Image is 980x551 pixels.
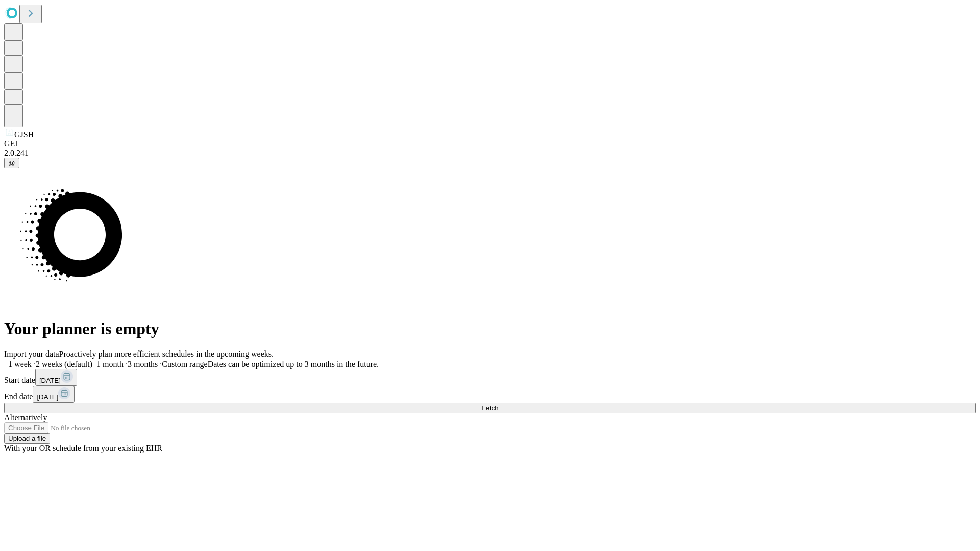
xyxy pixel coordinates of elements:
span: With your OR schedule from your existing EHR [4,444,162,453]
button: Upload a file [4,433,50,444]
span: 3 months [128,360,158,368]
span: Alternatively [4,413,47,422]
span: Import your data [4,349,59,358]
div: Start date [4,369,976,386]
span: 1 month [96,360,124,368]
button: @ [4,158,19,168]
button: Fetch [4,403,976,413]
span: [DATE] [39,377,61,384]
span: Custom range [162,360,207,368]
span: Fetch [481,404,498,412]
span: 1 week [8,360,32,368]
span: 2 weeks (default) [36,360,92,368]
h1: Your planner is empty [4,319,976,338]
span: [DATE] [37,393,58,401]
span: GJSH [14,130,34,139]
span: Dates can be optimized up to 3 months in the future. [208,360,379,368]
button: [DATE] [33,386,75,403]
div: 2.0.241 [4,148,976,158]
div: End date [4,386,976,403]
button: [DATE] [35,369,77,386]
span: @ [8,159,15,167]
div: GEI [4,139,976,148]
span: Proactively plan more efficient schedules in the upcoming weeks. [59,349,274,358]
